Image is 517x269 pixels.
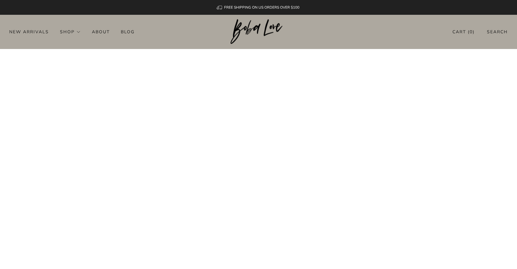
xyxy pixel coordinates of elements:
[60,27,81,37] a: Shop
[224,5,299,10] span: FREE SHIPPING ON US ORDERS OVER $100
[452,27,475,37] a: Cart
[92,27,110,37] a: About
[231,19,287,44] img: Boba Love
[121,27,135,37] a: Blog
[9,27,49,37] a: New Arrivals
[470,29,473,35] items-count: 0
[487,27,508,37] a: Search
[231,19,287,45] a: Boba Love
